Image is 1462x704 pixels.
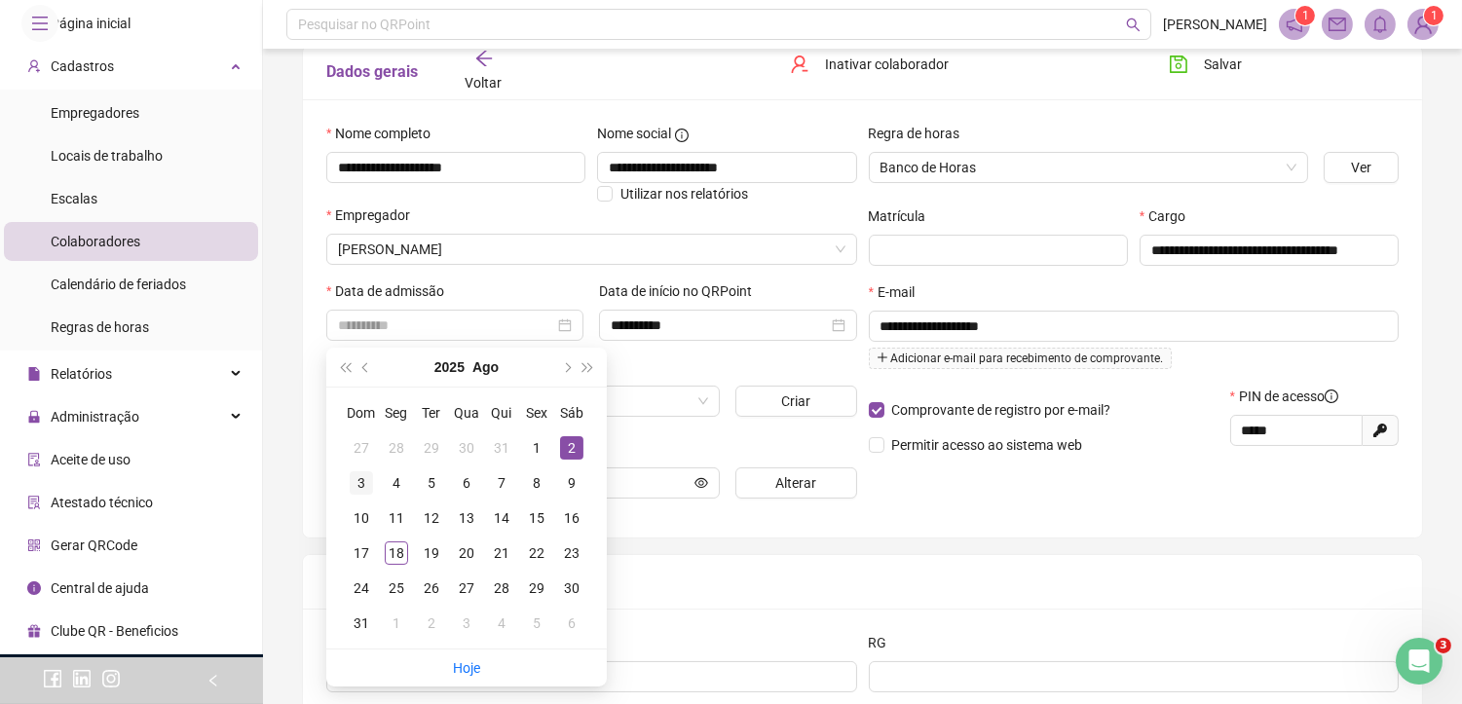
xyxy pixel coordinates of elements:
[790,55,809,74] span: user-delete
[525,436,548,460] div: 1
[554,571,589,606] td: 2025-08-30
[490,576,513,600] div: 28
[877,352,888,363] span: plus
[449,606,484,641] td: 2025-09-03
[1126,18,1141,32] span: search
[414,395,449,430] th: Ter
[519,606,554,641] td: 2025-09-05
[825,54,949,75] span: Inativar colaborador
[472,348,499,387] button: month panel
[326,570,1399,593] h5: Documentos principais
[1302,9,1309,22] span: 1
[597,123,671,144] span: Nome social
[379,430,414,465] td: 2025-07-28
[420,436,443,460] div: 29
[1286,16,1303,33] span: notification
[1436,638,1451,653] span: 3
[484,500,519,536] td: 2025-08-14
[326,204,423,226] label: Empregador
[51,452,131,467] span: Aceite de uso
[385,436,408,460] div: 28
[27,59,41,73] span: user-add
[694,476,708,490] span: eye
[379,606,414,641] td: 2025-09-01
[554,430,589,465] td: 2025-08-02
[51,495,153,510] span: Atestado técnico
[1371,16,1389,33] span: bell
[420,471,443,495] div: 5
[519,395,554,430] th: Sex
[453,660,480,676] a: Hoje
[892,402,1111,418] span: Comprovante de registro por e-mail?
[455,506,478,530] div: 13
[599,280,765,302] label: Data de início no QRPoint
[420,576,443,600] div: 26
[385,541,408,565] div: 18
[350,436,373,460] div: 27
[334,348,356,387] button: super-prev-year
[560,506,583,530] div: 16
[1408,10,1438,39] img: 86993
[781,390,810,412] span: Criar
[1351,157,1371,178] span: Ver
[490,611,513,635] div: 4
[484,536,519,571] td: 2025-08-21
[206,674,220,687] span: left
[1324,152,1399,183] button: Ver
[555,348,577,387] button: next-year
[554,500,589,536] td: 2025-08-16
[51,623,178,639] span: Clube QR - Beneficios
[735,467,856,499] button: Alterar
[455,471,478,495] div: 6
[51,580,149,596] span: Central de ajuda
[620,186,748,202] span: Utilizar nos relatórios
[1396,638,1443,685] iframe: Intercom live chat
[420,611,443,635] div: 2
[51,191,97,206] span: Escalas
[525,506,548,530] div: 15
[490,506,513,530] div: 14
[735,386,856,417] button: Criar
[379,395,414,430] th: Seg
[51,148,163,164] span: Locais de trabalho
[414,571,449,606] td: 2025-08-26
[51,319,149,335] span: Regras de horas
[455,541,478,565] div: 20
[1163,14,1267,35] span: [PERSON_NAME]
[484,606,519,641] td: 2025-09-04
[455,611,478,635] div: 3
[449,536,484,571] td: 2025-08-20
[344,465,379,500] td: 2025-08-03
[449,395,484,430] th: Qua
[344,606,379,641] td: 2025-08-31
[490,471,513,495] div: 7
[484,465,519,500] td: 2025-08-07
[51,105,139,121] span: Empregadores
[51,234,140,249] span: Colaboradores
[560,436,583,460] div: 2
[490,541,513,565] div: 21
[385,506,408,530] div: 11
[449,571,484,606] td: 2025-08-27
[350,541,373,565] div: 17
[554,465,589,500] td: 2025-08-09
[350,576,373,600] div: 24
[101,669,121,688] span: instagram
[51,537,137,553] span: Gerar QRCode
[344,395,379,430] th: Dom
[525,611,548,635] div: 5
[466,75,503,91] span: Voltar
[449,500,484,536] td: 2025-08-13
[1154,49,1256,80] button: Salvar
[326,280,457,302] label: Data de admissão
[881,153,1296,182] span: Banco de Horas
[1239,386,1338,407] span: PIN de acesso
[1325,389,1338,403] span: info-circle
[31,15,49,32] span: menu
[484,430,519,465] td: 2025-07-31
[350,506,373,530] div: 10
[554,395,589,430] th: Sáb
[560,576,583,600] div: 30
[775,49,963,80] button: Inativar colaborador
[578,348,599,387] button: super-next-year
